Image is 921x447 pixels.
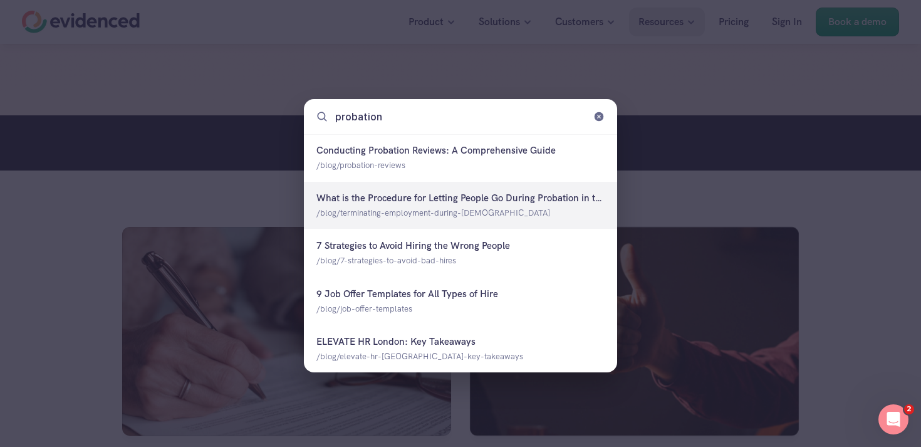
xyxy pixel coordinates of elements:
[304,277,617,324] a: 9 Job Offer Templates for All Types of Hire /blog/job-offer-templates
[304,229,617,276] a: 7 Strategies to Avoid Hiring the Wrong People /blog/7-strategies-to-avoid-bad-hires
[904,404,914,414] span: 2
[304,134,617,181] a: Conducting Probation Reviews: A Comprehensive Guide /blog/probation-reviews
[878,404,908,434] iframe: Intercom live chat
[304,182,617,229] a: What is the Procedure for Letting People Go During Probation in the [GEOGRAPHIC_DATA]? /blog/term...
[304,325,617,372] a: ELEVATE HR London: Key Takeaways /blog/elevate-hr-[GEOGRAPHIC_DATA]-key-takeaways
[335,107,586,127] input: Search...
